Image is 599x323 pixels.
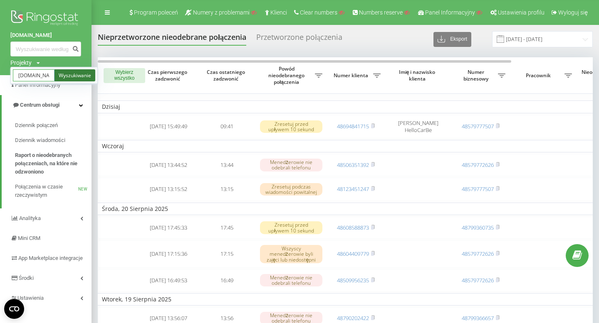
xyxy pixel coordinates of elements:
a: [DOMAIN_NAME] [10,31,81,39]
span: Dziennik wiadomości [15,136,65,144]
td: [DATE] 17:15:36 [139,240,198,268]
a: 48579772626 [462,250,494,257]
span: App Marketplace integracje [18,255,83,261]
span: Clear numbers [300,9,337,16]
span: Raport o nieodebranych połączeniach, na które nie odzwoniono [15,151,87,176]
div: Menedżerowie nie odebrali telefonu [260,274,322,286]
span: Program poleceń [134,9,178,16]
div: Zresetuj podczas wiadomości powitalnej [260,183,322,196]
a: 48509956235 [337,277,369,284]
button: Eksport [433,32,471,47]
a: 48123451247 [337,185,369,193]
span: Numer biznesowy [455,69,498,82]
span: Czas ostatniego zadzwonić [204,69,249,82]
span: Numer klienta [331,72,373,79]
span: Analityka [19,215,41,221]
a: 48604409779 [337,250,369,257]
button: Wybierz wszystko [104,68,145,83]
a: Raport o nieodebranych połączeniach, na które nie odzwoniono [15,148,92,179]
a: 48579777507 [462,122,494,130]
span: Wyloguj się [558,9,588,16]
div: Zresetuj przed upływem 10 sekund [260,120,322,133]
a: Dziennik wiadomości [15,133,92,148]
a: 48579777507 [462,185,494,193]
td: [DATE] 13:44:52 [139,154,198,176]
td: [DATE] 16:49:53 [139,269,198,291]
td: [DATE] 15:49:49 [139,115,198,138]
input: Wyszukiwanie [13,69,54,81]
a: Dziennik połączeń [15,118,92,133]
a: Wyszukiwanie [54,69,95,81]
input: Wyszukiwanie według numeru [10,42,81,56]
div: Zresetuj przed upływem 10 sekund [260,221,322,234]
img: Ringostat logo [10,8,81,29]
span: Imię i nazwisko klienta [392,69,444,82]
span: Środki [19,275,34,281]
span: Dziennik połączeń [15,121,58,130]
span: Ustawienia [17,295,44,301]
span: Połączenia w czasie rzeczywistym [15,183,78,199]
span: Panel Informacyjny [425,9,475,16]
a: 48790202422 [337,314,369,322]
button: Open CMP widget [4,299,24,319]
a: 48506351392 [337,161,369,169]
td: 16:49 [198,269,256,291]
div: Projekty [10,59,32,67]
div: Przetworzone połączenia [256,33,342,46]
a: Centrum obsługi [2,95,92,115]
td: 17:45 [198,217,256,239]
div: Nieprzetworzone nieodebrane połączenia [98,33,246,46]
div: Wszyscy menedżerowie byli zajęci lub niedostępni [260,245,322,263]
td: 13:44 [198,154,256,176]
span: Centrum obsługi [20,102,59,108]
span: Czas pierwszego zadzwonić [146,69,191,82]
span: Numery z problemami [193,9,250,16]
span: Numbers reserve [359,9,403,16]
a: 48579772626 [462,161,494,169]
span: Pracownik [514,72,564,79]
div: Menedżerowie nie odebrali telefonu [260,159,322,171]
span: Klienci [270,9,287,16]
td: [PERSON_NAME] HelloCarBe [385,115,451,138]
a: 48799360735 [462,224,494,231]
td: 13:15 [198,178,256,201]
td: 17:15 [198,240,256,268]
a: 48579772626 [462,277,494,284]
span: Ustawienia profilu [498,9,545,16]
a: 48608588873 [337,224,369,231]
td: [DATE] 17:45:33 [139,217,198,239]
span: Mini CRM [18,235,40,241]
a: 48799366657 [462,314,494,322]
span: Powód nieodebranego połączenia [260,66,315,85]
span: Panel Informacyjny [15,82,60,88]
td: [DATE] 13:15:52 [139,178,198,201]
a: Połączenia w czasie rzeczywistymNEW [15,179,92,203]
a: 48694841715 [337,122,369,130]
td: 09:41 [198,115,256,138]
